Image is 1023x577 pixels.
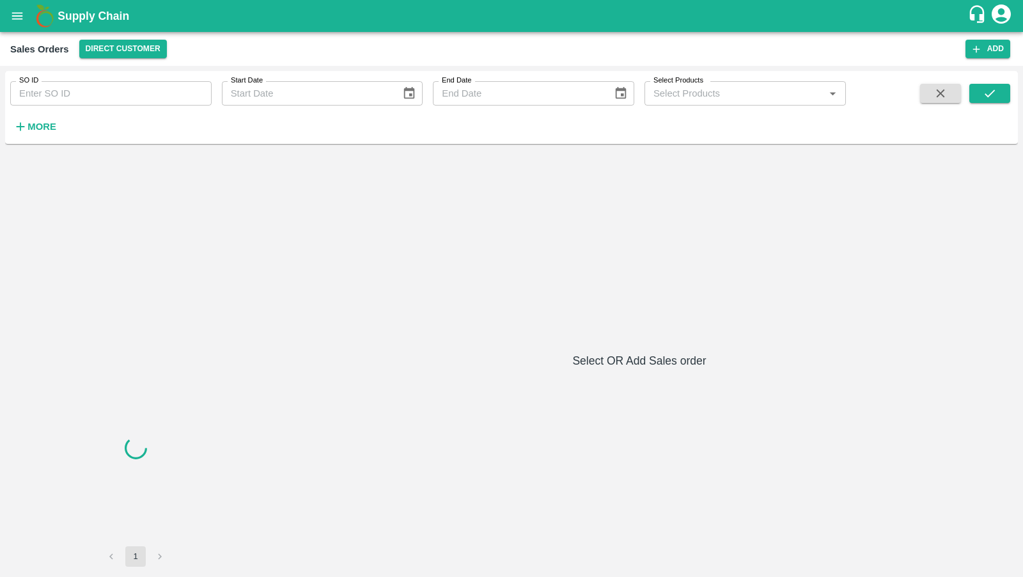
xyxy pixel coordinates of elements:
[99,546,172,567] nav: pagination navigation
[609,81,633,106] button: Choose date
[990,3,1013,29] div: account of current user
[965,40,1010,58] button: Add
[824,85,841,102] button: Open
[79,40,167,58] button: Select DC
[58,10,129,22] b: Supply Chain
[19,75,38,86] label: SO ID
[442,75,471,86] label: End Date
[397,81,421,106] button: Choose date
[967,4,990,28] div: customer-support
[266,352,1013,370] h6: Select OR Add Sales order
[10,41,69,58] div: Sales Orders
[32,3,58,29] img: logo
[653,75,703,86] label: Select Products
[222,81,392,106] input: Start Date
[648,85,821,102] input: Select Products
[3,1,32,31] button: open drawer
[27,122,56,132] strong: More
[433,81,603,106] input: End Date
[10,116,59,138] button: More
[231,75,263,86] label: Start Date
[58,7,967,25] a: Supply Chain
[125,546,146,567] button: page 1
[10,81,212,106] input: Enter SO ID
